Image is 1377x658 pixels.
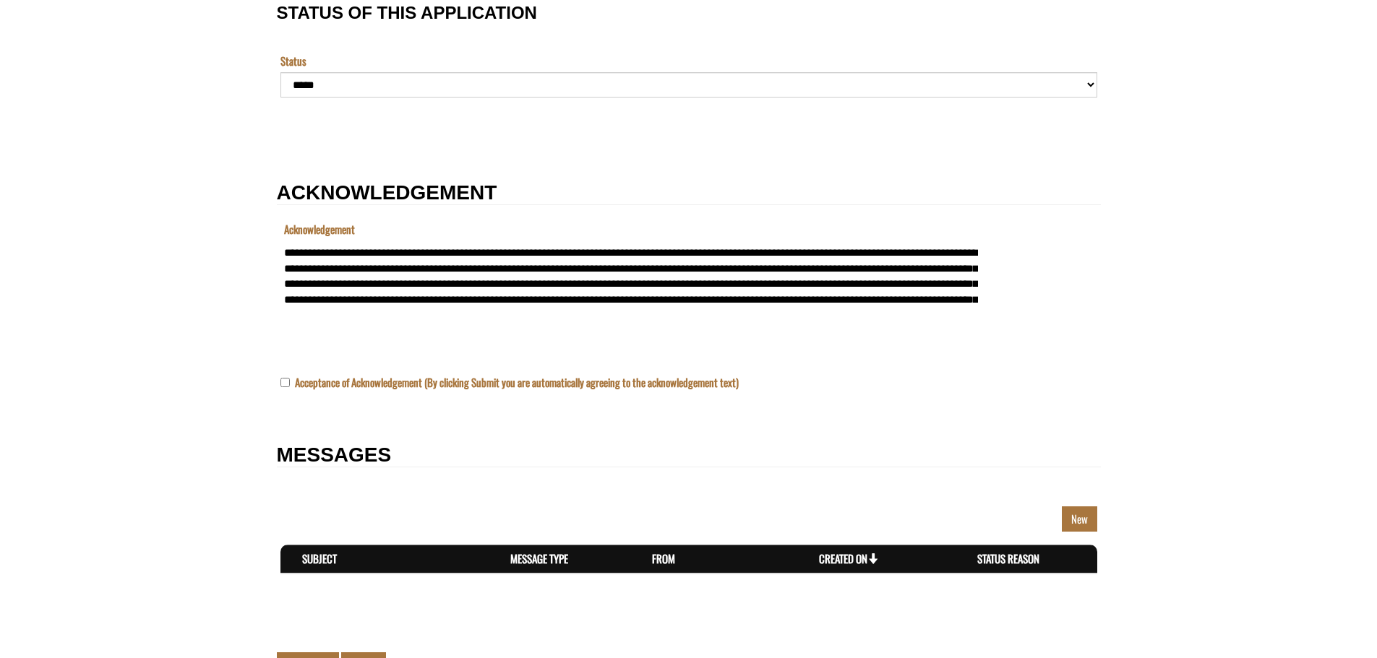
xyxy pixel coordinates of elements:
fieldset: Section [277,128,1101,152]
a: Subject [302,550,337,566]
input: Program is a required field. [4,19,698,44]
fieldset: New Section [277,213,1101,415]
h3: STATUS OF THIS APPLICATION [277,4,1101,22]
h2: ACKNOWLEDGEMENT [277,182,1101,205]
a: Status Reason [977,550,1039,566]
th: Actions [1069,545,1097,573]
a: Message Type [510,550,568,566]
label: Status [280,53,306,69]
fieldset: New Section [277,475,1101,619]
h2: MESSAGES [277,444,1101,467]
label: Submissions Due Date [4,121,90,136]
textarea: Acknowledgement [4,19,698,90]
a: Created On [819,550,878,566]
a: From [652,550,675,566]
input: Name [4,79,698,105]
label: The name of the custom entity. [4,60,32,75]
label: Acceptance of Acknowledgement (By clicking Submit you are automatically agreeing to the acknowled... [295,374,739,390]
a: New [1062,506,1097,532]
